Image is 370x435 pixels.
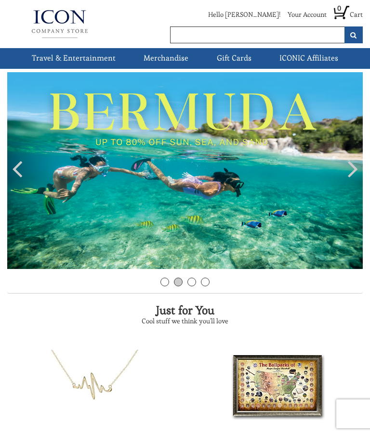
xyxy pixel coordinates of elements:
a: 1 [160,278,169,286]
h3: Cool stuff we think you'll love [7,318,363,325]
a: Your Account [288,10,327,19]
a: 0 Cart [334,10,363,19]
img: Heartbeat Pendant Necklace – 14K Yellow Gold [44,350,141,422]
img: Bermuda [7,72,363,269]
a: 4 [201,278,210,286]
a: 2 [174,278,183,286]
h2: Just for You [7,303,363,318]
a: Travel & Entertainment [28,48,119,69]
a: Gift Cards [213,48,255,69]
img: Major League Baseball Parks Map 20x32 Framed Collage [229,350,326,422]
a: 3 [187,278,196,286]
a: ICONIC Affiliates [276,48,342,69]
li: Hello [PERSON_NAME]! [201,10,280,24]
a: Merchandise [140,48,192,69]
